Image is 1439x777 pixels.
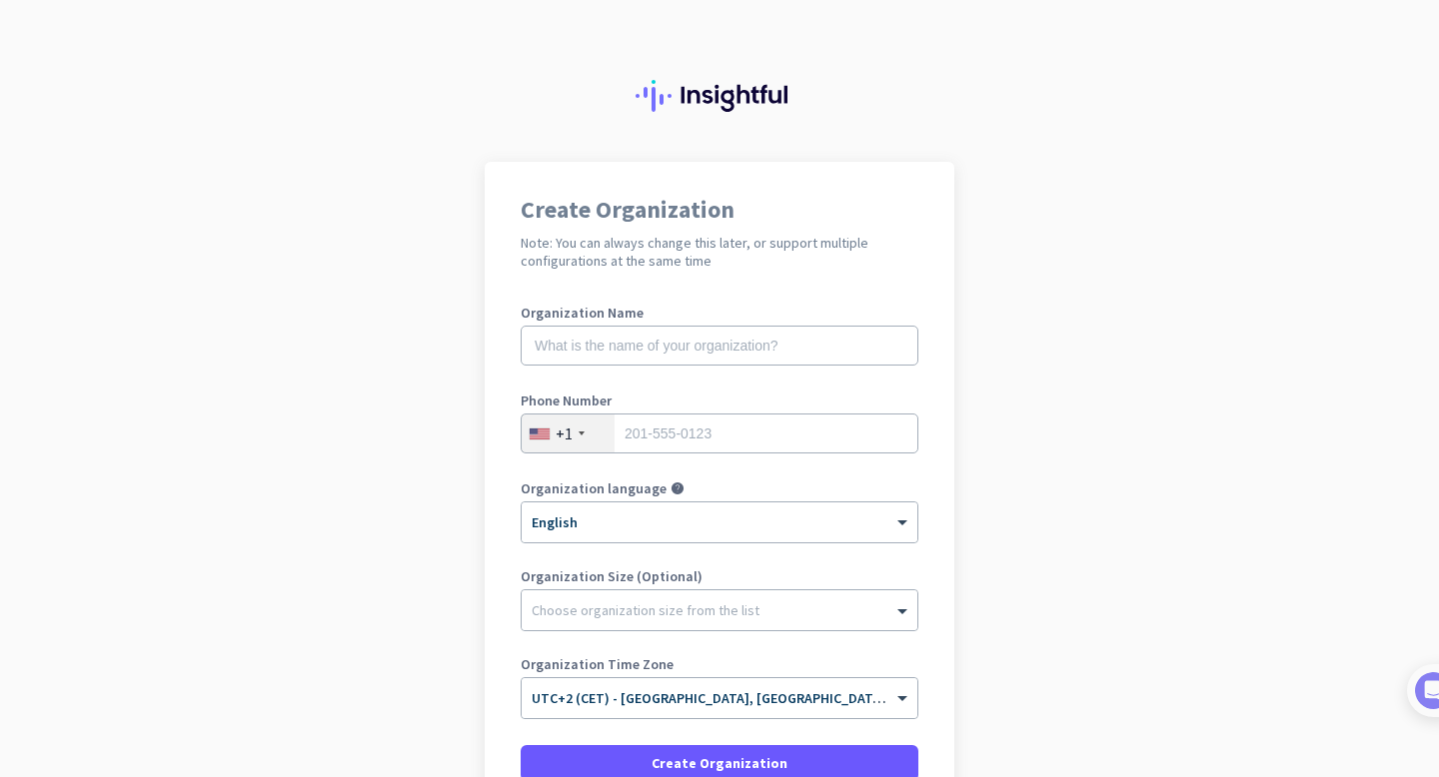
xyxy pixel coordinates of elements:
[671,481,685,495] i: help
[652,753,787,773] span: Create Organization
[521,326,918,366] input: What is the name of your organization?
[521,234,918,270] h2: Note: You can always change this later, or support multiple configurations at the same time
[521,393,918,407] label: Phone Number
[521,481,667,495] label: Organization language
[556,423,573,443] div: +1
[521,198,918,222] h1: Create Organization
[521,569,918,583] label: Organization Size (Optional)
[521,306,918,320] label: Organization Name
[521,657,918,671] label: Organization Time Zone
[521,413,918,453] input: 201-555-0123
[636,80,803,112] img: Insightful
